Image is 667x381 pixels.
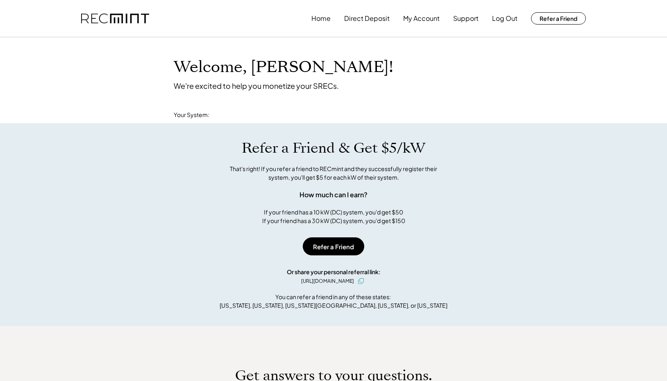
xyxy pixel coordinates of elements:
[220,293,447,310] div: You can refer a friend in any of these states: [US_STATE], [US_STATE], [US_STATE][GEOGRAPHIC_DATA...
[81,14,149,24] img: recmint-logotype%403x.png
[242,140,425,157] h1: Refer a Friend & Get $5/kW
[531,12,586,25] button: Refer a Friend
[262,208,405,225] div: If your friend has a 10 kW (DC) system, you'd get $50 If your friend has a 30 kW (DC) system, you...
[453,10,479,27] button: Support
[311,10,331,27] button: Home
[174,81,339,90] div: We're excited to help you monetize your SRECs.
[221,165,446,182] div: That's right! If you refer a friend to RECmint and they successfully register their system, you'l...
[287,268,381,276] div: Or share your personal referral link:
[356,276,366,286] button: click to copy
[403,10,440,27] button: My Account
[299,190,368,200] div: How much can I earn?
[174,111,209,119] div: Your System:
[174,58,393,77] h1: Welcome, [PERSON_NAME]!
[492,10,517,27] button: Log Out
[344,10,390,27] button: Direct Deposit
[303,237,364,255] button: Refer a Friend
[301,277,354,285] div: [URL][DOMAIN_NAME]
